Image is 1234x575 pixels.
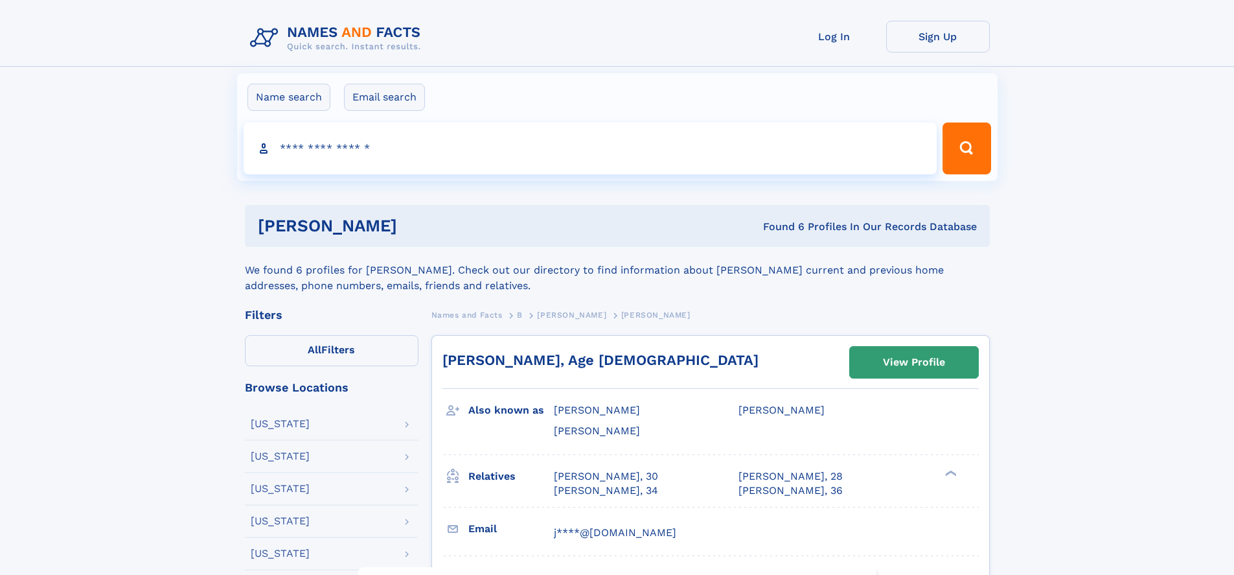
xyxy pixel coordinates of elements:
[308,344,321,356] span: All
[850,347,978,378] a: View Profile
[431,307,503,323] a: Names and Facts
[738,484,843,498] a: [PERSON_NAME], 36
[580,220,977,234] div: Found 6 Profiles In Our Records Database
[942,469,957,477] div: ❯
[245,309,418,321] div: Filters
[517,311,523,320] span: B
[344,84,425,111] label: Email search
[517,307,523,323] a: B
[738,404,825,416] span: [PERSON_NAME]
[554,469,658,484] a: [PERSON_NAME], 30
[537,307,606,323] a: [PERSON_NAME]
[244,123,937,174] input: search input
[468,518,554,540] h3: Email
[738,469,843,484] a: [PERSON_NAME], 28
[251,516,310,526] div: [US_STATE]
[468,465,554,487] h3: Relatives
[245,335,418,366] label: Filters
[943,123,990,174] button: Search Button
[251,419,310,429] div: [US_STATE]
[245,382,418,393] div: Browse Locations
[554,404,640,416] span: [PERSON_NAME]
[783,21,886,53] a: Log In
[468,399,554,421] h3: Also known as
[621,311,691,320] span: [PERSON_NAME]
[251,548,310,559] div: [US_STATE]
[251,484,310,494] div: [US_STATE]
[554,484,658,498] a: [PERSON_NAME], 34
[245,247,990,294] div: We found 6 profiles for [PERSON_NAME]. Check out our directory to find information about [PERSON_...
[883,347,945,377] div: View Profile
[251,451,310,462] div: [US_STATE]
[886,21,990,53] a: Sign Up
[247,84,330,111] label: Name search
[537,311,606,320] span: [PERSON_NAME]
[258,218,580,234] h1: [PERSON_NAME]
[245,21,431,56] img: Logo Names and Facts
[442,352,759,368] a: [PERSON_NAME], Age [DEMOGRAPHIC_DATA]
[554,425,640,437] span: [PERSON_NAME]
